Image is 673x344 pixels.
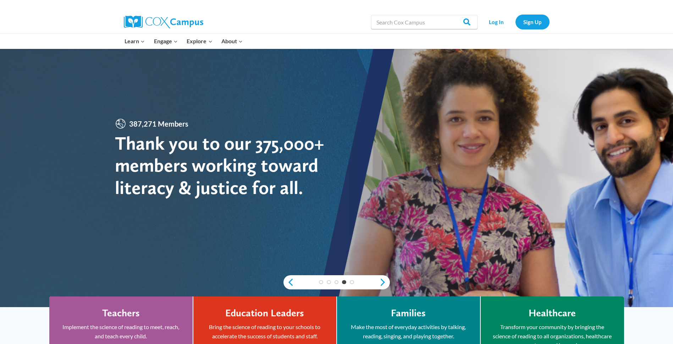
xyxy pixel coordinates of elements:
p: Implement the science of reading to meet, reach, and teach every child. [60,322,182,340]
h4: Healthcare [529,307,576,319]
p: Bring the science of reading to your schools to accelerate the success of students and staff. [204,322,326,340]
h4: Families [391,307,426,319]
input: Search Cox Campus [371,15,478,29]
button: Child menu of Learn [120,34,150,49]
nav: Primary Navigation [120,34,247,49]
a: next [379,278,390,287]
a: 5 [350,280,354,284]
button: Child menu of Explore [182,34,217,49]
a: 4 [342,280,346,284]
nav: Secondary Navigation [481,15,550,29]
a: previous [283,278,294,287]
span: 387,271 Members [126,118,191,129]
img: Cox Campus [124,16,203,28]
a: 2 [327,280,331,284]
a: Log In [481,15,512,29]
a: 3 [335,280,339,284]
button: Child menu of Engage [149,34,182,49]
button: Child menu of About [217,34,247,49]
div: Thank you to our 375,000+ members working toward literacy & justice for all. [115,132,337,199]
div: content slider buttons [283,275,390,289]
h4: Teachers [102,307,140,319]
p: Make the most of everyday activities by talking, reading, singing, and playing together. [348,322,469,340]
h4: Education Leaders [225,307,304,319]
a: Sign Up [515,15,550,29]
a: 1 [319,280,323,284]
